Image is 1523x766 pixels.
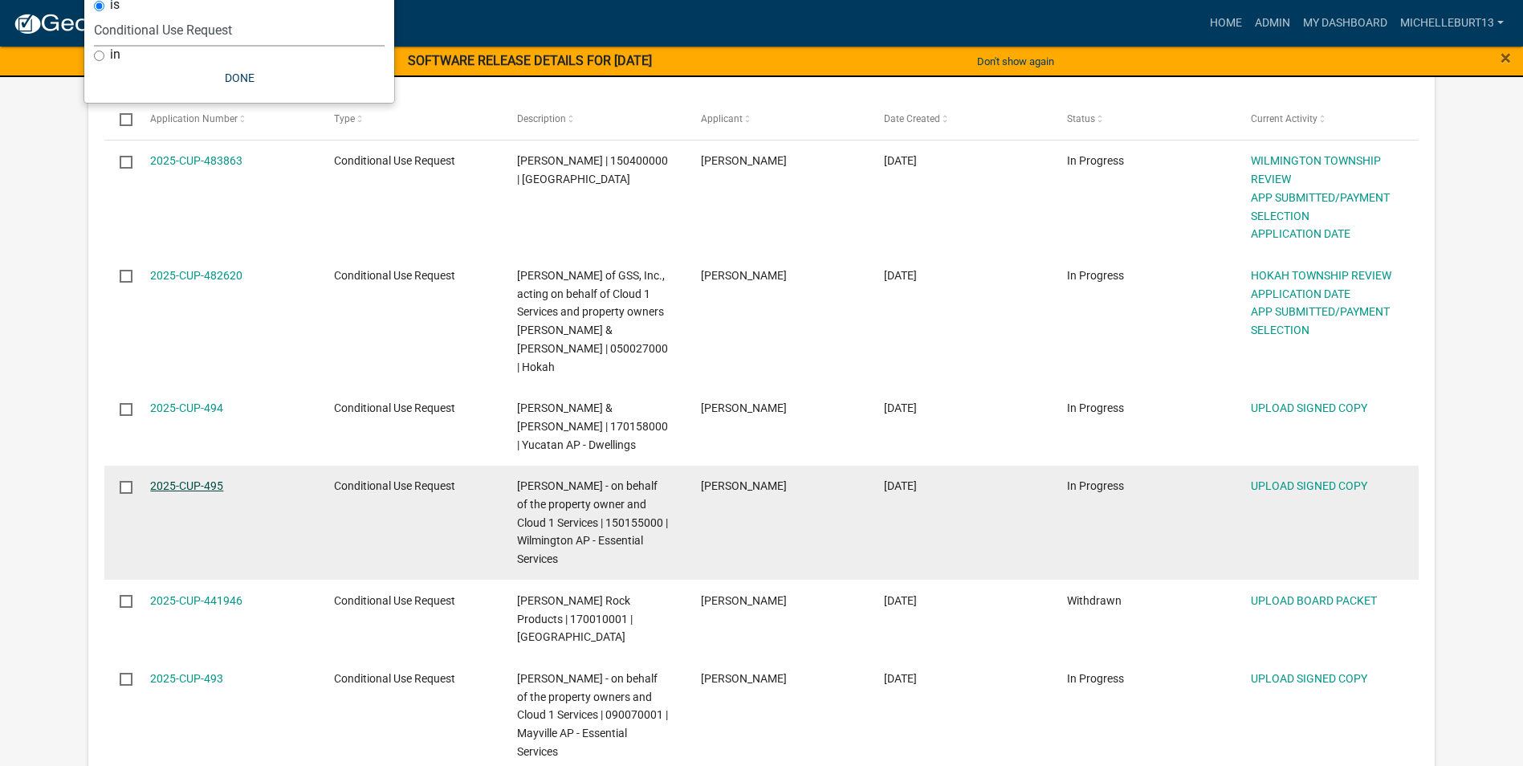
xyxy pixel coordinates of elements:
span: 09/23/2025 [884,269,917,282]
span: In Progress [1067,401,1124,414]
a: 2025-CUP-482620 [150,269,242,282]
span: Conditional Use Request [334,269,455,282]
datatable-header-cell: Type [319,100,502,139]
button: Done [94,63,385,92]
span: In Progress [1067,479,1124,492]
datatable-header-cell: Current Activity [1235,100,1418,139]
a: 2025-CUP-493 [150,672,223,685]
span: Conditional Use Request [334,154,455,167]
span: Mike Huizenga - on behalf of the property owners and Cloud 1 Services | 090070001 | Mayville AP -... [517,672,668,758]
span: Date Created [884,113,940,124]
a: 2025-CUP-441946 [150,594,242,607]
button: Don't show again [971,48,1061,75]
span: Tim Nelson [701,401,787,414]
datatable-header-cell: Date Created [869,100,1052,139]
a: APPLICATION DATE [1251,227,1350,240]
strong: SOFTWARE RELEASE DETAILS FOR [DATE] [408,53,652,68]
a: APPLICATION DATE [1251,287,1350,300]
span: Mike Huizenga [701,479,787,492]
span: 07/07/2025 [884,479,917,492]
a: 2025-CUP-495 [150,479,223,492]
a: UPLOAD SIGNED COPY [1251,672,1367,685]
a: Admin [1248,8,1297,39]
span: Description [517,113,566,124]
span: 06/26/2025 [884,672,917,685]
span: Mike Huizenga [701,672,787,685]
span: 06/26/2025 [884,594,917,607]
a: APP SUBMITTED/PAYMENT SELECTION [1251,191,1390,222]
span: Mike Huizenga of GSS, Inc., acting on behalf of Cloud 1 Services and property owners Jerry & Cind... [517,269,668,373]
datatable-header-cell: Applicant [685,100,868,139]
span: 09/02/2025 [884,401,917,414]
span: × [1501,47,1511,69]
a: WILMINGTON TOWNSHIP REVIEW [1251,154,1381,185]
a: HOKAH TOWNSHIP REVIEW [1251,269,1391,282]
span: In Progress [1067,269,1124,282]
span: Withdrawn [1067,594,1122,607]
span: Bruening Rock Products | 170010001 | Yucatan [517,594,633,644]
a: 2025-CUP-494 [150,401,223,414]
span: Mike Huizenga - on behalf of the property owner and Cloud 1 Services | 150155000 | Wilmington AP ... [517,479,668,565]
span: LADSTEN,GERALD | 150400000 | Wilmington [517,154,668,185]
span: Type [334,113,355,124]
a: UPLOAD SIGNED COPY [1251,479,1367,492]
span: Applicant [701,113,743,124]
span: In Progress [1067,672,1124,685]
span: Conditional Use Request [334,672,455,685]
a: My Dashboard [1297,8,1394,39]
span: In Progress [1067,154,1124,167]
datatable-header-cell: Select [104,100,135,139]
span: Application Number [150,113,238,124]
datatable-header-cell: Description [502,100,685,139]
span: Gerald Ladsten [701,154,787,167]
a: UPLOAD BOARD PACKET [1251,594,1377,607]
span: Mike Huizenga [701,269,787,282]
span: 09/25/2025 [884,154,917,167]
datatable-header-cell: Status [1052,100,1235,139]
label: in [110,48,120,61]
span: Chris Priebe [701,594,787,607]
span: Current Activity [1251,113,1317,124]
span: Conditional Use Request [334,401,455,414]
datatable-header-cell: Application Number [135,100,318,139]
a: UPLOAD SIGNED COPY [1251,401,1367,414]
span: Status [1067,113,1095,124]
a: michelleburt13 [1394,8,1510,39]
span: Conditional Use Request [334,479,455,492]
button: Close [1501,48,1511,67]
a: Home [1203,8,1248,39]
a: 2025-CUP-483863 [150,154,242,167]
a: APP SUBMITTED/PAYMENT SELECTION [1251,305,1390,336]
span: Conditional Use Request [334,594,455,607]
span: NELSON,TIM & GWEN | 170158000 | Yucatan AP - Dwellings [517,401,668,451]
